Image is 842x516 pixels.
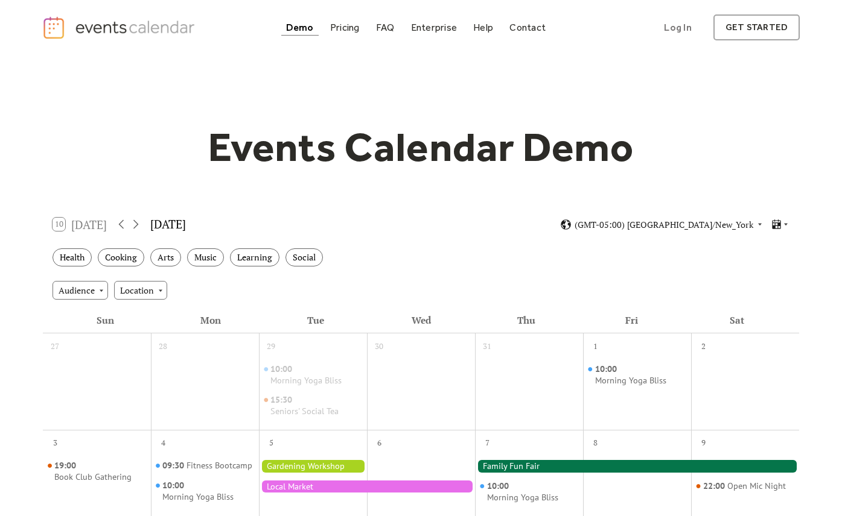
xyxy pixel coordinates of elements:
div: Demo [286,24,314,31]
a: Demo [281,19,319,36]
a: home [42,16,198,40]
div: FAQ [376,24,395,31]
a: get started [713,14,800,40]
a: Contact [505,19,550,36]
h1: Events Calendar Demo [190,122,653,172]
a: Log In [652,14,703,40]
div: Enterprise [411,24,457,31]
div: Help [473,24,493,31]
div: Pricing [330,24,360,31]
a: Pricing [325,19,365,36]
div: Contact [509,24,546,31]
a: Help [468,19,498,36]
a: FAQ [371,19,400,36]
a: Enterprise [406,19,462,36]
